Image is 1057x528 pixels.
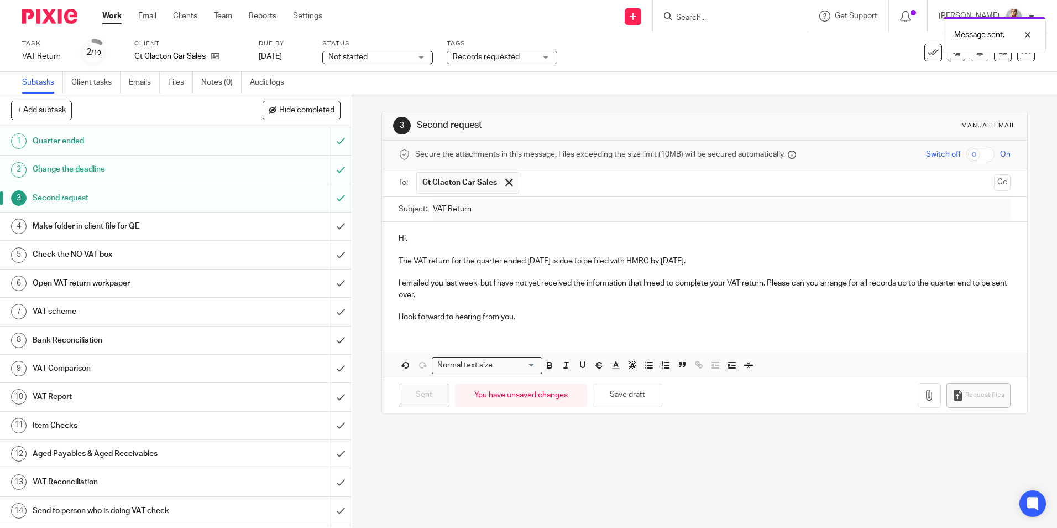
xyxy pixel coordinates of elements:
[22,9,77,24] img: Pixie
[138,11,156,22] a: Email
[328,53,368,61] span: Not started
[415,149,785,160] span: Secure the attachments in this message. Files exceeding the size limit (10MB) will be secured aut...
[1000,149,1011,160] span: On
[399,233,1010,244] p: Hi,
[926,149,961,160] span: Switch off
[399,204,427,215] label: Subject:
[201,72,242,94] a: Notes (0)
[22,39,66,48] label: Task
[322,39,433,48] label: Status
[129,72,160,94] a: Emails
[33,332,223,349] h1: Bank Reconciliation
[422,177,497,188] span: Gt Clacton Car Sales
[399,256,1010,267] p: The VAT return for the quarter ended [DATE] is due to be filed with HMRC by [DATE].
[33,303,223,320] h1: VAT scheme
[455,384,587,407] div: You have unsaved changes
[249,11,276,22] a: Reports
[33,474,223,490] h1: VAT Reconciliation
[399,312,1010,323] p: I look forward to hearing from you.
[33,190,223,206] h1: Second request
[134,39,245,48] label: Client
[11,190,27,206] div: 3
[954,29,1004,40] p: Message sent.
[399,278,1010,301] p: I emailed you last week, but I have not yet received the information that I need to complete your...
[965,391,1004,400] span: Request files
[11,389,27,405] div: 10
[102,11,122,22] a: Work
[11,162,27,178] div: 2
[496,360,536,371] input: Search for option
[91,50,101,56] small: /19
[33,133,223,149] h1: Quarter ended
[399,384,449,407] input: Sent
[86,46,101,59] div: 2
[22,51,66,62] div: VAT Return
[263,101,341,120] button: Hide completed
[11,304,27,319] div: 7
[11,133,27,149] div: 1
[593,384,662,407] button: Save draft
[11,101,72,120] button: + Add subtask
[11,276,27,291] div: 6
[33,275,223,292] h1: Open VAT return workpaper
[435,360,495,371] span: Normal text size
[447,39,557,48] label: Tags
[11,446,27,462] div: 12
[259,53,282,60] span: [DATE]
[33,218,223,235] h1: Make folder in client file for QE
[22,72,63,94] a: Subtasks
[1005,8,1023,25] img: IMG_9968.jpg
[33,161,223,178] h1: Change the deadline
[399,177,411,188] label: To:
[11,219,27,234] div: 4
[33,417,223,434] h1: Item Checks
[432,357,542,374] div: Search for option
[11,333,27,348] div: 8
[11,361,27,376] div: 9
[33,246,223,263] h1: Check the NO VAT box
[33,389,223,405] h1: VAT Report
[134,51,206,62] p: Gt Clacton Car Sales
[214,11,232,22] a: Team
[279,106,334,115] span: Hide completed
[453,53,520,61] span: Records requested
[961,121,1016,130] div: Manual email
[259,39,308,48] label: Due by
[11,474,27,490] div: 13
[11,503,27,519] div: 14
[11,247,27,263] div: 5
[33,446,223,462] h1: Aged Payables & Aged Receivables
[994,174,1011,191] button: Cc
[293,11,322,22] a: Settings
[71,72,121,94] a: Client tasks
[250,72,292,94] a: Audit logs
[11,418,27,433] div: 11
[417,120,728,131] h1: Second request
[33,360,223,377] h1: VAT Comparison
[173,11,197,22] a: Clients
[168,72,193,94] a: Files
[946,383,1011,408] button: Request files
[33,503,223,519] h1: Send to person who is doing VAT check
[393,117,411,134] div: 3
